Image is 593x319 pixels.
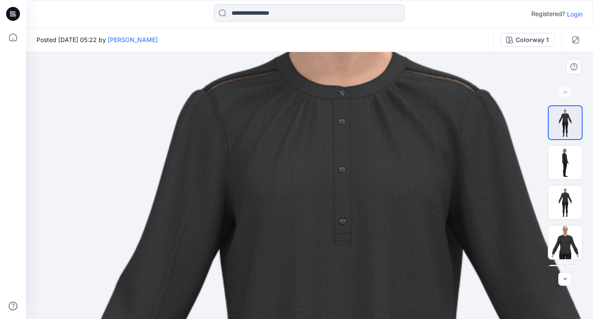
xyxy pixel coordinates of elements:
[108,36,158,43] a: [PERSON_NAME]
[36,35,158,44] span: Posted [DATE] 05:22 by
[500,33,554,47] button: Colorway 1
[548,265,582,299] img: 333232_2 - Copy
[516,35,549,45] div: Colorway 1
[567,10,583,19] p: Login
[548,225,582,259] img: 333232_0 - Copy
[548,186,582,219] img: 333232_2
[549,106,582,139] img: 333232_0
[548,146,582,179] img: 333232
[531,9,565,19] p: Registered?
